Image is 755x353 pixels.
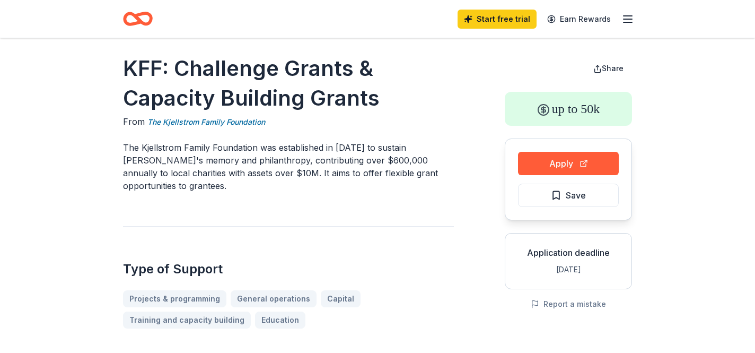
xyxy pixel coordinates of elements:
div: Application deadline [514,246,623,259]
span: Save [566,188,586,202]
div: [DATE] [514,263,623,276]
button: Report a mistake [531,298,606,311]
p: The Kjellstrom Family Foundation was established in [DATE] to sustain [PERSON_NAME]'s memory and ... [123,141,454,192]
a: Earn Rewards [541,10,617,29]
a: Start free trial [458,10,537,29]
h1: KFF: Challenge Grants & Capacity Building Grants [123,54,454,113]
a: The Kjellstrom Family Foundation [147,116,265,128]
a: Home [123,6,153,31]
span: Share [602,64,624,73]
div: From [123,115,454,128]
h2: Type of Support [123,261,454,278]
button: Save [518,184,619,207]
button: Share [585,58,632,79]
button: Apply [518,152,619,175]
div: up to 50k [505,92,632,126]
